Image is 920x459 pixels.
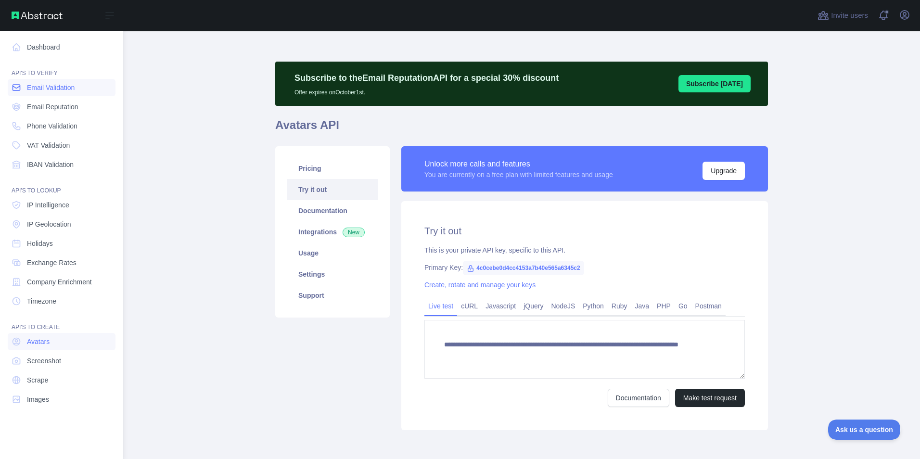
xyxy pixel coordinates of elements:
[653,298,675,314] a: PHP
[579,298,608,314] a: Python
[8,38,115,56] a: Dashboard
[27,258,77,268] span: Exchange Rates
[8,79,115,96] a: Email Validation
[27,219,71,229] span: IP Geolocation
[287,242,378,264] a: Usage
[294,71,559,85] p: Subscribe to the Email Reputation API for a special 30 % discount
[27,102,78,112] span: Email Reputation
[27,200,69,210] span: IP Intelligence
[703,162,745,180] button: Upgrade
[8,352,115,370] a: Screenshot
[287,158,378,179] a: Pricing
[8,293,115,310] a: Timezone
[520,298,547,314] a: jQuery
[424,158,613,170] div: Unlock more calls and features
[27,140,70,150] span: VAT Validation
[8,98,115,115] a: Email Reputation
[27,375,48,385] span: Scrape
[631,298,653,314] a: Java
[8,312,115,331] div: API'S TO CREATE
[287,200,378,221] a: Documentation
[608,298,631,314] a: Ruby
[424,298,457,314] a: Live test
[8,156,115,173] a: IBAN Validation
[287,264,378,285] a: Settings
[8,117,115,135] a: Phone Validation
[27,121,77,131] span: Phone Validation
[831,10,868,21] span: Invite users
[547,298,579,314] a: NodeJS
[482,298,520,314] a: Javascript
[424,263,745,272] div: Primary Key:
[287,179,378,200] a: Try it out
[424,281,536,289] a: Create, rotate and manage your keys
[424,245,745,255] div: This is your private API key, specific to this API.
[8,175,115,194] div: API'S TO LOOKUP
[8,216,115,233] a: IP Geolocation
[8,371,115,389] a: Scrape
[457,298,482,314] a: cURL
[678,75,751,92] button: Subscribe [DATE]
[27,296,56,306] span: Timezone
[463,261,584,275] span: 4c0cebe0d4cc4153a7b40e565a6345c2
[275,117,768,140] h1: Avatars API
[816,8,870,23] button: Invite users
[828,420,901,440] iframe: Toggle Customer Support
[8,254,115,271] a: Exchange Rates
[8,137,115,154] a: VAT Validation
[27,160,74,169] span: IBAN Validation
[675,298,691,314] a: Go
[8,391,115,408] a: Images
[608,389,669,407] a: Documentation
[27,337,50,346] span: Avatars
[8,235,115,252] a: Holidays
[287,285,378,306] a: Support
[691,298,726,314] a: Postman
[27,356,61,366] span: Screenshot
[287,221,378,242] a: Integrations New
[27,83,75,92] span: Email Validation
[8,196,115,214] a: IP Intelligence
[675,389,745,407] button: Make test request
[424,170,613,179] div: You are currently on a free plan with limited features and usage
[343,228,365,237] span: New
[12,12,63,19] img: Abstract API
[27,239,53,248] span: Holidays
[294,85,559,96] p: Offer expires on October 1st.
[27,395,49,404] span: Images
[27,277,92,287] span: Company Enrichment
[8,273,115,291] a: Company Enrichment
[8,58,115,77] div: API'S TO VERIFY
[8,333,115,350] a: Avatars
[424,224,745,238] h2: Try it out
